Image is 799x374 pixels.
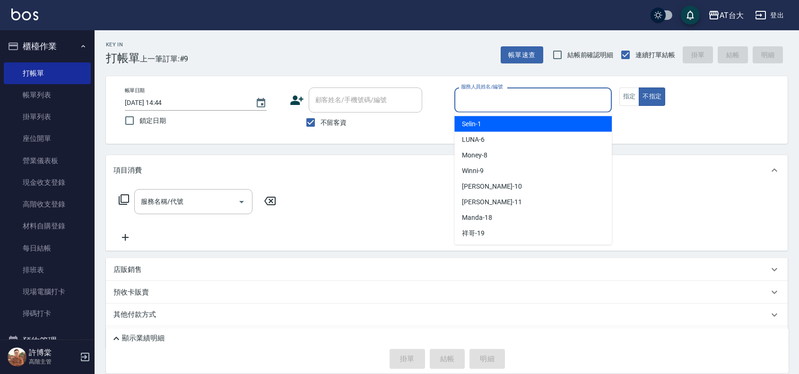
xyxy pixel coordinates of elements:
[4,34,91,59] button: 櫃檯作業
[106,258,788,281] div: 店販銷售
[4,303,91,324] a: 掃碼打卡
[639,87,665,106] button: 不指定
[139,116,166,126] span: 鎖定日期
[113,310,161,320] p: 其他付款方式
[4,84,91,106] a: 帳單列表
[106,304,788,326] div: 其他付款方式
[113,165,142,175] p: 項目消費
[751,7,788,24] button: 登出
[29,357,77,366] p: 高階主管
[234,194,249,209] button: Open
[125,87,145,94] label: 帳單日期
[106,42,140,48] h2: Key In
[462,135,485,145] span: LUNA -6
[462,119,481,129] span: Selin -1
[462,213,492,223] span: Manda -18
[4,150,91,172] a: 營業儀表板
[619,87,640,106] button: 指定
[462,228,485,238] span: 祥哥 -19
[4,128,91,149] a: 座位開單
[122,333,165,343] p: 顯示業績明細
[4,329,91,353] button: 預約管理
[250,92,272,114] button: Choose date, selected date is 2025-08-12
[11,9,38,20] img: Logo
[4,281,91,303] a: 現場電腦打卡
[720,9,744,21] div: AT台大
[321,118,347,128] span: 不留客資
[106,281,788,304] div: 預收卡販賣
[106,326,788,349] div: 備註及來源
[113,265,142,275] p: 店販銷售
[501,46,543,64] button: 帳單速查
[106,155,788,185] div: 項目消費
[635,50,675,60] span: 連續打單結帳
[140,53,189,65] span: 上一筆訂單:#9
[4,62,91,84] a: 打帳單
[8,348,26,366] img: Person
[462,166,484,176] span: Winni -9
[462,197,521,207] span: [PERSON_NAME] -11
[125,95,246,111] input: YYYY/MM/DD hh:mm
[681,6,700,25] button: save
[4,172,91,193] a: 現金收支登錄
[567,50,614,60] span: 結帳前確認明細
[4,237,91,259] a: 每日結帳
[462,150,487,160] span: Money -8
[704,6,747,25] button: AT台大
[461,83,503,90] label: 服務人員姓名/編號
[4,106,91,128] a: 掛單列表
[113,287,149,297] p: 預收卡販賣
[4,259,91,281] a: 排班表
[29,348,77,357] h5: 許博棠
[462,182,521,191] span: [PERSON_NAME] -10
[4,193,91,215] a: 高階收支登錄
[106,52,140,65] h3: 打帳單
[4,215,91,237] a: 材料自購登錄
